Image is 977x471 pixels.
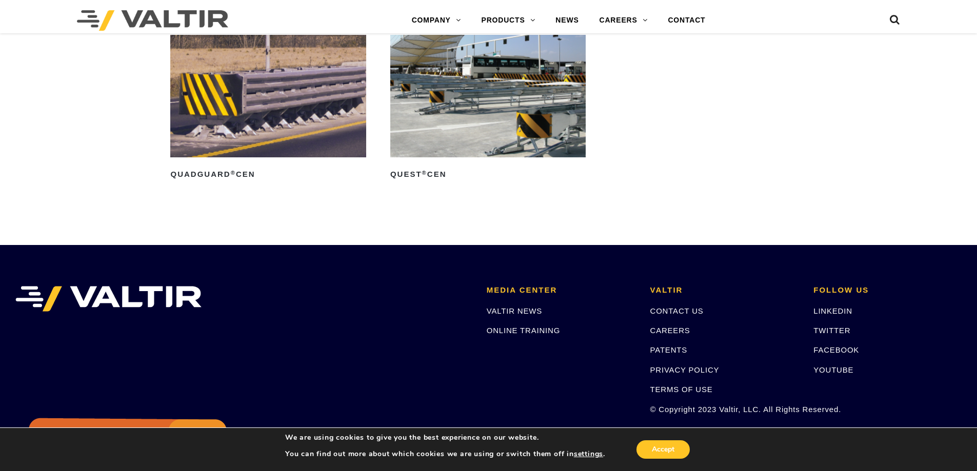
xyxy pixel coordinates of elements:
a: FACEBOOK [813,345,859,354]
a: QUEST®CEN [390,35,586,182]
p: We are using cookies to give you the best experience on our website. [285,433,605,442]
img: Valtir [77,10,228,31]
a: ONLINE TRAINING [487,326,560,335]
a: COMPANY [402,10,471,31]
a: QuadGuard®CEN [170,35,366,182]
a: PRIVACY POLICY [650,365,720,374]
img: VALTIR [15,286,202,312]
button: settings [574,449,603,459]
a: CONTACT [657,10,715,31]
h2: MEDIA CENTER [487,286,635,295]
h2: VALTIR [650,286,799,295]
h2: FOLLOW US [813,286,962,295]
a: YOUTUBE [813,365,853,374]
h2: QUEST CEN [390,167,586,183]
a: NEWS [545,10,589,31]
button: Accept [636,440,690,459]
a: TWITTER [813,326,850,335]
p: © Copyright 2023 Valtir, LLC. All Rights Reserved. [650,403,799,415]
a: PRODUCTS [471,10,546,31]
a: LINKEDIN [813,306,852,315]
a: CAREERS [589,10,658,31]
h2: QuadGuard CEN [170,167,366,183]
sup: ® [231,170,236,176]
a: VALTIR NEWS [487,306,542,315]
a: CONTACT US [650,306,704,315]
a: PATENTS [650,345,688,354]
a: CAREERS [650,326,690,335]
sup: ® [422,170,427,176]
a: TERMS OF USE [650,385,713,394]
p: You can find out more about which cookies we are using or switch them off in . [285,449,605,459]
